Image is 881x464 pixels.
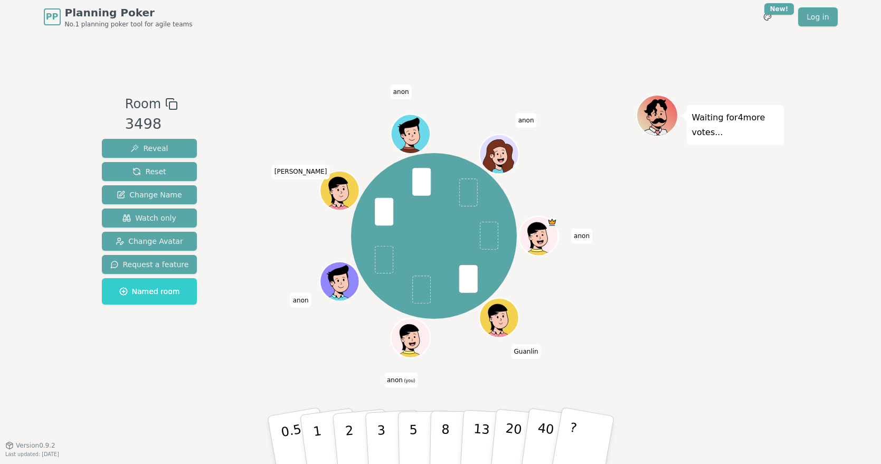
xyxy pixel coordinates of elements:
span: Change Name [117,190,182,200]
div: New! [764,3,794,15]
span: (you) [403,378,415,383]
span: Request a feature [110,259,189,270]
span: Version 0.9.2 [16,441,55,450]
span: Click to change your name [516,113,537,128]
span: Reveal [130,143,168,154]
span: Watch only [122,213,176,223]
button: Watch only [102,209,197,228]
button: Version0.9.2 [5,441,55,450]
button: New! [758,7,777,26]
span: Click to change your name [571,229,592,243]
button: Request a feature [102,255,197,274]
p: Waiting for 4 more votes... [692,110,779,140]
span: Last updated: [DATE] [5,451,59,457]
span: Click to change your name [384,373,418,387]
a: Log in [798,7,837,26]
div: 3498 [125,113,178,135]
span: Change Avatar [116,236,183,247]
button: Named room [102,278,197,305]
span: Room [125,94,161,113]
span: Click to change your name [391,84,412,99]
span: Named room [119,286,180,297]
span: PP [46,11,58,23]
button: Reveal [102,139,197,158]
button: Reset [102,162,197,181]
span: Click to change your name [290,292,311,307]
button: Click to change your avatar [392,319,429,356]
span: anon is the host [547,217,557,228]
span: No.1 planning poker tool for agile teams [65,20,193,29]
a: PPPlanning PokerNo.1 planning poker tool for agile teams [44,5,193,29]
span: Reset [132,166,166,177]
span: Click to change your name [272,164,330,179]
span: Click to change your name [511,344,541,359]
button: Change Avatar [102,232,197,251]
span: Planning Poker [65,5,193,20]
button: Change Name [102,185,197,204]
